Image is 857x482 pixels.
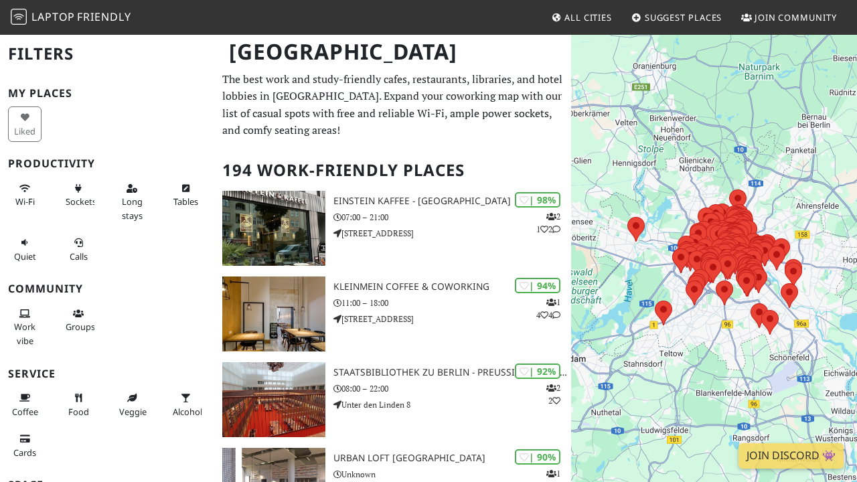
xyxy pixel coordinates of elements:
h3: Staatsbibliothek zu Berlin - Preußischer Kulturbesitz [333,367,572,378]
h2: Filters [8,33,206,74]
button: Wi-Fi [8,177,42,213]
p: 2 1 2 [536,210,560,236]
span: Friendly [77,9,131,24]
a: LaptopFriendly LaptopFriendly [11,6,131,29]
div: | 90% [515,449,560,465]
p: [STREET_ADDRESS] [333,313,572,325]
button: Groups [62,303,95,338]
div: | 92% [515,364,560,379]
h1: [GEOGRAPHIC_DATA] [218,33,568,70]
span: Laptop [31,9,75,24]
p: 07:00 – 21:00 [333,211,572,224]
button: Tables [169,177,202,213]
h3: Service [8,368,206,380]
span: Alcohol [173,406,202,418]
p: Unknown [333,468,572,481]
span: Quiet [14,250,36,262]
span: Work-friendly tables [173,195,198,208]
img: KleinMein Coffee & Coworking [222,276,325,351]
span: People working [14,321,35,346]
h3: My Places [8,87,206,100]
a: Einstein Kaffee - Charlottenburg | 98% 212 Einstein Kaffee - [GEOGRAPHIC_DATA] 07:00 – 21:00 [STR... [214,191,571,266]
button: Food [62,387,95,422]
span: Group tables [66,321,95,333]
button: Long stays [115,177,149,226]
span: Coffee [12,406,38,418]
button: Coffee [8,387,42,422]
span: All Cities [564,11,612,23]
p: [STREET_ADDRESS] [333,227,572,240]
span: Long stays [122,195,143,221]
span: Veggie [119,406,147,418]
p: 08:00 – 22:00 [333,382,572,395]
div: | 98% [515,192,560,208]
h3: Productivity [8,157,206,170]
a: All Cities [546,5,617,29]
a: Staatsbibliothek zu Berlin - Preußischer Kulturbesitz | 92% 22 Staatsbibliothek zu Berlin - Preuß... [214,362,571,437]
img: Einstein Kaffee - Charlottenburg [222,191,325,266]
a: Join Discord 👾 [738,443,844,469]
p: The best work and study-friendly cafes, restaurants, libraries, and hotel lobbies in [GEOGRAPHIC_... [222,71,563,139]
p: 2 2 [546,382,560,407]
span: Power sockets [66,195,96,208]
button: Sockets [62,177,95,213]
p: 1 4 4 [536,296,560,321]
div: | 94% [515,278,560,293]
button: Quiet [8,232,42,267]
a: Join Community [736,5,842,29]
h3: KleinMein Coffee & Coworking [333,281,572,293]
button: Alcohol [169,387,202,422]
span: Video/audio calls [70,250,88,262]
img: LaptopFriendly [11,9,27,25]
span: Food [68,406,89,418]
button: Cards [8,428,42,463]
h3: Community [8,283,206,295]
a: KleinMein Coffee & Coworking | 94% 144 KleinMein Coffee & Coworking 11:00 – 18:00 [STREET_ADDRESS] [214,276,571,351]
h2: 194 Work-Friendly Places [222,150,563,191]
span: Stable Wi-Fi [15,195,35,208]
img: Staatsbibliothek zu Berlin - Preußischer Kulturbesitz [222,362,325,437]
h3: URBAN LOFT [GEOGRAPHIC_DATA] [333,453,572,464]
button: Work vibe [8,303,42,351]
button: Veggie [115,387,149,422]
h3: Einstein Kaffee - [GEOGRAPHIC_DATA] [333,195,572,207]
a: Suggest Places [626,5,728,29]
span: Join Community [755,11,837,23]
p: Unter den Linden 8 [333,398,572,411]
button: Calls [62,232,95,267]
span: Credit cards [13,447,36,459]
span: Suggest Places [645,11,722,23]
p: 11:00 – 18:00 [333,297,572,309]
